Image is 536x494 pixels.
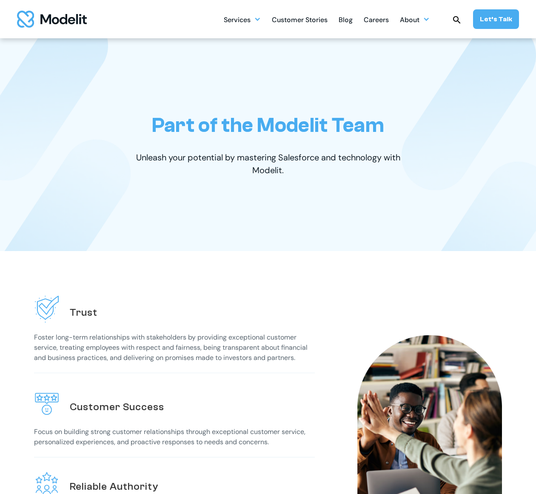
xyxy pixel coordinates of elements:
[70,400,164,414] h2: Customer Success
[152,113,384,137] h1: Part of the Modelit Team
[70,480,158,493] h2: Reliable Authority
[339,11,353,28] a: Blog
[224,11,261,28] div: Services
[272,11,328,28] a: Customer Stories
[272,12,328,29] div: Customer Stories
[17,11,87,28] img: modelit logo
[364,12,389,29] div: Careers
[480,14,512,24] div: Let’s Talk
[224,12,251,29] div: Services
[34,427,315,447] p: Focus on building strong customer relationships through exceptional customer service, personalize...
[70,306,97,319] h2: Trust
[364,11,389,28] a: Careers
[473,9,519,29] a: Let’s Talk
[339,12,353,29] div: Blog
[121,151,415,177] p: Unleash your potential by mastering Salesforce and technology with Modelit.
[400,11,430,28] div: About
[400,12,419,29] div: About
[17,11,87,28] a: home
[34,332,315,363] p: Foster long-term relationships with stakeholders by providing exceptional customer service, treat...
